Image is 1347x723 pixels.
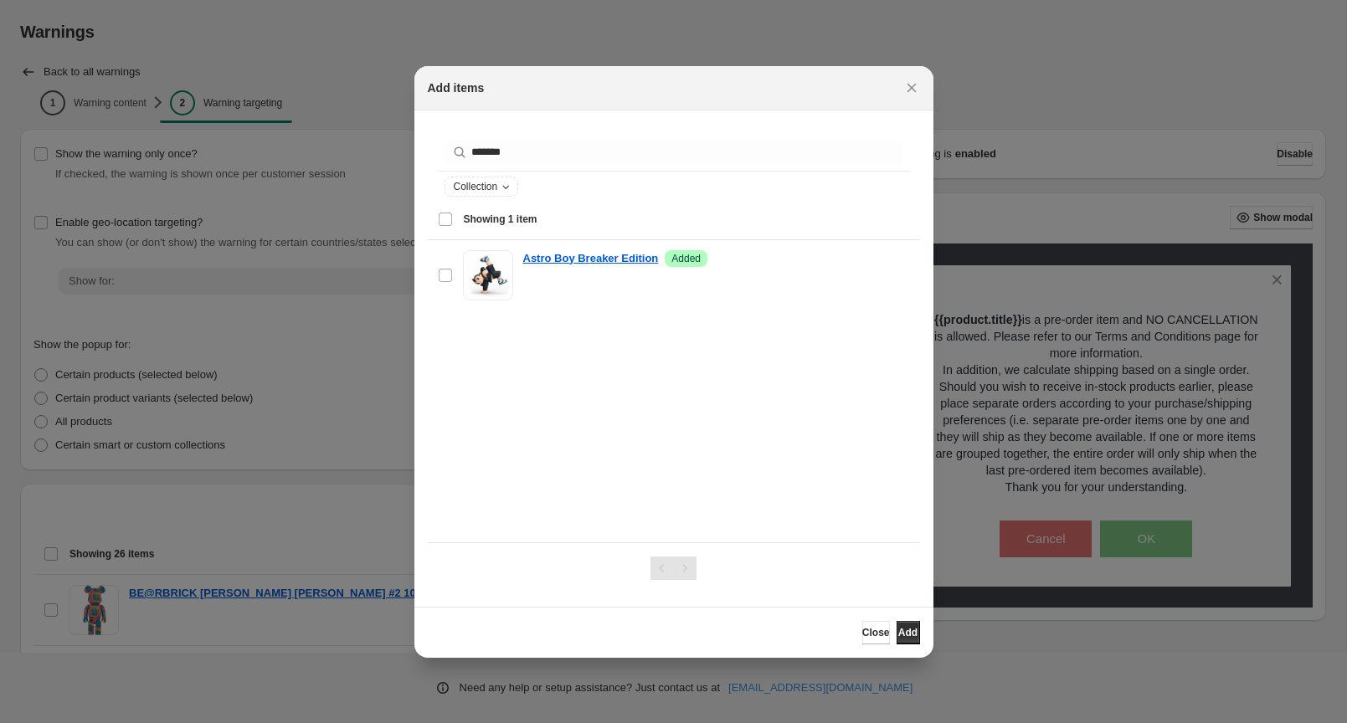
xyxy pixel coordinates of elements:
[523,250,659,267] a: Astro Boy Breaker Edition
[671,252,701,265] span: Added
[650,556,697,580] nav: Pagination
[445,177,518,196] button: Collection
[463,250,513,300] img: Astro Boy Breaker Edition
[464,213,537,226] span: Showing 1 item
[862,626,890,639] span: Close
[428,79,485,96] h2: Add items
[862,621,890,644] button: Close
[898,626,918,639] span: Add
[897,621,920,644] button: Add
[900,76,923,100] button: Close
[454,180,498,193] span: Collection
